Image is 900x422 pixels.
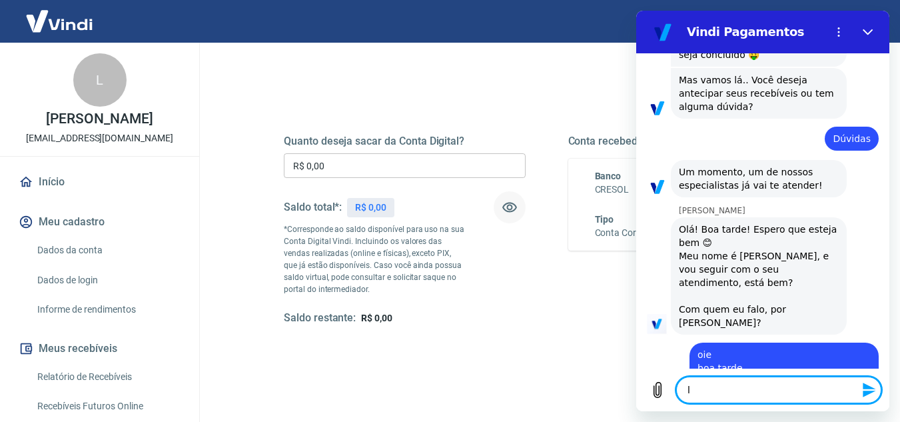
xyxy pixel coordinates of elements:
button: Meus recebíveis [16,334,183,363]
span: R$ 0,00 [361,313,392,323]
p: *Corresponde ao saldo disponível para uso na sua Conta Digital Vindi. Incluindo os valores das ve... [284,223,465,295]
a: Dados de login [32,267,183,294]
h5: Saldo total*: [284,201,342,214]
h6: Conta Corrente [595,226,658,240]
a: Relatório de Recebíveis [32,363,183,391]
h5: Saldo restante: [284,311,356,325]
a: Informe de rendimentos [32,296,183,323]
iframe: Janela de mensagens [636,11,889,411]
h5: Conta recebedora do saque [568,135,810,148]
a: Dados da conta [32,237,183,264]
a: Recebíveis Futuros Online [32,393,183,420]
span: Banco [595,171,622,181]
span: Tipo [595,214,614,225]
a: Início [16,167,183,197]
h6: CRESOL [595,183,783,197]
button: Sair [836,9,884,34]
h5: Quanto deseja sacar da Conta Digital? [284,135,526,148]
p: [PERSON_NAME] [46,112,153,126]
img: Vindi [16,1,103,41]
p: [EMAIL_ADDRESS][DOMAIN_NAME] [26,131,173,145]
div: L [73,53,127,107]
button: Meu cadastro [16,207,183,237]
p: R$ 0,00 [355,201,386,215]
